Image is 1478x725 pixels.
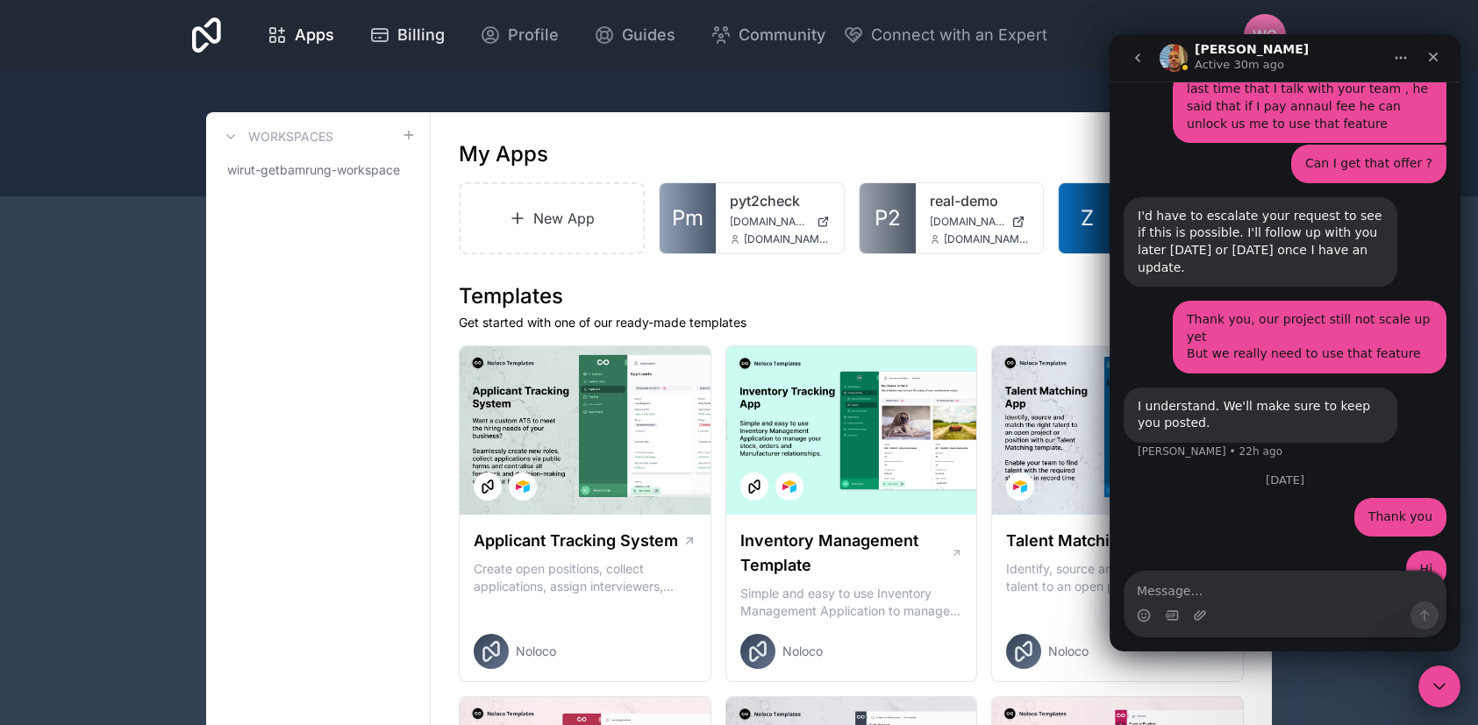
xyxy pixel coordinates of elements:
[871,23,1047,47] span: Connect with an Expert
[1059,183,1115,253] a: Z
[220,126,333,147] a: Workspaces
[516,480,530,494] img: Airtable Logo
[782,480,796,494] img: Airtable Logo
[730,190,830,211] a: pyt2check
[1110,34,1460,651] iframe: Intercom live chat
[459,140,548,168] h1: My Apps
[930,215,1005,229] span: [DOMAIN_NAME]
[355,16,459,54] a: Billing
[696,16,839,54] a: Community
[1253,25,1277,46] span: WG
[1013,480,1027,494] img: Airtable Logo
[248,128,333,146] h3: Workspaces
[944,232,1030,246] span: [DOMAIN_NAME][EMAIL_ADDRESS][DOMAIN_NAME]
[1006,529,1204,553] h1: Talent Matching Template
[930,215,1030,229] a: [DOMAIN_NAME]
[459,182,645,254] a: New App
[875,204,901,232] span: P2
[295,23,334,47] span: Apps
[459,282,1244,310] h1: Templates
[516,643,556,660] span: Noloco
[672,204,703,232] span: Pm
[466,16,573,54] a: Profile
[508,23,559,47] span: Profile
[1081,204,1094,232] span: Z
[860,183,916,253] a: P2
[253,16,348,54] a: Apps
[782,643,823,660] span: Noloco
[580,16,689,54] a: Guides
[622,23,675,47] span: Guides
[660,183,716,253] a: Pm
[474,560,696,595] p: Create open positions, collect applications, assign interviewers, centralise candidate feedback a...
[1006,560,1229,595] p: Identify, source and match the right talent to an open project or position with our Talent Matchi...
[739,23,825,47] span: Community
[740,585,963,620] p: Simple and easy to use Inventory Management Application to manage your stock, orders and Manufact...
[740,529,951,578] h1: Inventory Management Template
[474,529,678,553] h1: Applicant Tracking System
[843,23,1047,47] button: Connect with an Expert
[220,154,416,186] a: wirut-getbamrung-workspace
[730,215,810,229] span: [DOMAIN_NAME]
[1418,665,1460,707] iframe: Intercom live chat
[397,23,445,47] span: Billing
[459,314,1244,331] p: Get started with one of our ready-made templates
[744,232,830,246] span: [DOMAIN_NAME][EMAIL_ADDRESS][DOMAIN_NAME]
[227,161,400,179] span: wirut-getbamrung-workspace
[930,190,1030,211] a: real-demo
[730,215,830,229] a: [DOMAIN_NAME]
[1048,643,1089,660] span: Noloco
